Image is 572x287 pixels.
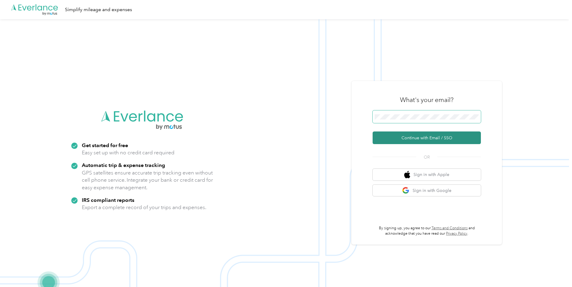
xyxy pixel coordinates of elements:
[446,231,467,236] a: Privacy Policy
[373,226,481,236] p: By signing up, you agree to our and acknowledge that you have read our .
[65,6,132,14] div: Simplify mileage and expenses
[82,149,174,156] p: Easy set up with no credit card required
[373,185,481,196] button: google logoSign in with Google
[404,171,410,178] img: apple logo
[432,226,468,230] a: Terms and Conditions
[416,154,437,160] span: OR
[82,169,213,191] p: GPS satellites ensure accurate trip tracking even without cell phone service. Integrate your bank...
[82,197,134,203] strong: IRS compliant reports
[373,169,481,181] button: apple logoSign in with Apple
[82,162,165,168] strong: Automatic trip & expense tracking
[400,96,454,104] h3: What's your email?
[402,187,410,194] img: google logo
[373,131,481,144] button: Continue with Email / SSO
[82,204,206,211] p: Export a complete record of your trips and expenses.
[82,142,128,148] strong: Get started for free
